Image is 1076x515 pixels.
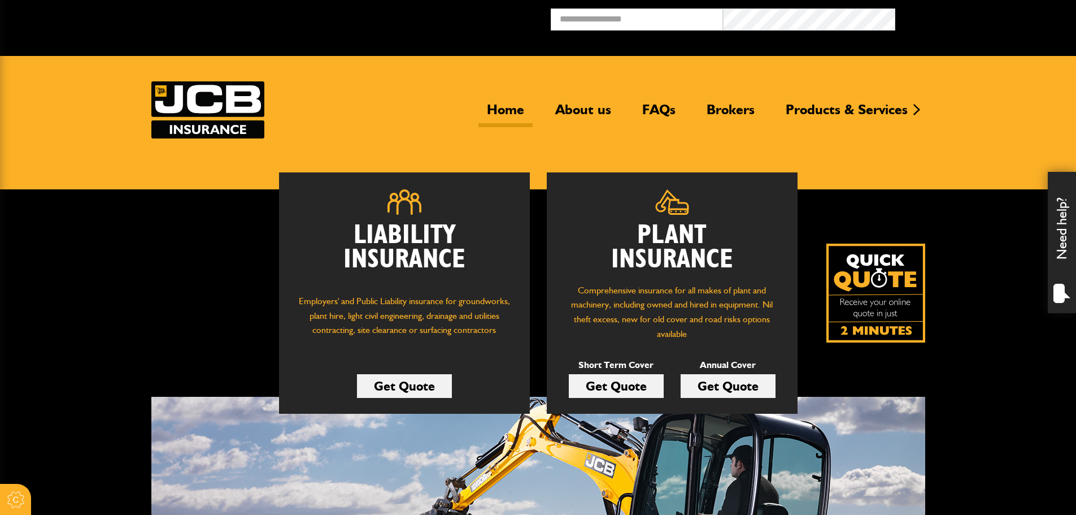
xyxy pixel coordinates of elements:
img: Quick Quote [826,244,925,343]
p: Comprehensive insurance for all makes of plant and machinery, including owned and hired in equipm... [564,283,781,341]
a: Brokers [698,101,763,127]
a: Home [478,101,533,127]
button: Broker Login [895,8,1068,26]
img: JCB Insurance Services logo [151,81,264,139]
a: Get Quote [569,374,664,398]
p: Short Term Cover [569,358,664,373]
a: Get your insurance quote isn just 2-minutes [826,244,925,343]
p: Annual Cover [681,358,776,373]
p: Employers' and Public Liability insurance for groundworks, plant hire, light civil engineering, d... [296,294,513,348]
div: Need help? [1048,172,1076,313]
a: Products & Services [777,101,916,127]
a: FAQs [634,101,684,127]
a: Get Quote [357,374,452,398]
h2: Liability Insurance [296,223,513,283]
a: About us [547,101,620,127]
a: JCB Insurance Services [151,81,264,139]
h2: Plant Insurance [564,223,781,272]
a: Get Quote [681,374,776,398]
